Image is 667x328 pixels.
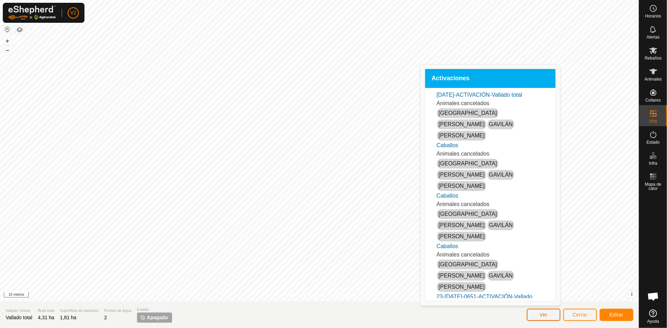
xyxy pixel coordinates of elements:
[436,243,458,249] a: Caballos
[645,56,661,61] font: Rebaños
[438,233,485,239] a: [PERSON_NAME]
[647,140,660,145] font: Estado
[610,312,624,317] font: Editar
[573,312,588,317] font: Cerrar
[436,142,458,148] a: Caballos
[8,6,56,20] img: Logotipo de Gallagher
[283,293,324,298] font: Política de Privacidad
[3,37,12,45] button: +
[645,98,661,103] font: Collares
[38,308,54,313] font: Área total
[6,46,9,54] font: –
[489,222,513,228] a: GAVILÁN
[438,110,497,116] a: [GEOGRAPHIC_DATA]
[639,307,667,326] a: Ayuda
[332,293,356,298] font: Contáctanos
[38,315,54,320] font: 4,31 ha
[643,286,664,307] a: Chat abierto
[489,121,513,127] a: GAVILÁN
[15,26,24,34] button: Capas del Mapa
[628,291,636,298] button: i
[6,37,9,45] font: +
[70,10,76,15] font: V2
[283,292,324,299] a: Política de Privacidad
[647,35,660,40] font: Alertas
[540,312,548,317] font: Ver
[436,252,489,258] font: Animales cancelados
[436,294,532,308] a: 23-[DATE]-0651-ACTIVACIÓN-Vallado total
[631,291,633,297] font: i
[600,309,633,321] button: Editar
[104,315,107,320] font: 2
[438,284,485,290] a: [PERSON_NAME]
[438,183,485,189] a: [PERSON_NAME]
[438,160,497,166] a: [GEOGRAPHIC_DATA]
[137,307,149,312] font: Estado
[489,172,513,178] a: GAVILÁN
[3,46,12,54] button: –
[104,308,131,313] font: Puntos de Agua
[431,75,470,82] font: Activaciones
[147,315,168,320] font: Apagado
[436,151,489,157] font: Animales cancelados
[563,309,597,321] button: Cerrar
[649,119,657,124] font: VVs
[649,161,657,166] font: Infra
[436,201,489,207] font: Animales cancelados
[60,315,76,320] font: 1,81 ha
[438,222,485,228] a: [PERSON_NAME]
[3,25,12,34] button: Restablecer mapa
[332,292,356,299] a: Contáctanos
[438,261,497,267] a: [GEOGRAPHIC_DATA]
[645,77,662,82] font: Animales
[489,273,513,279] a: GAVILÁN
[436,92,522,98] a: [DATE]-ACTIVACIÓN-Vallado total
[438,132,485,138] a: [PERSON_NAME]
[6,308,30,313] font: Vallado Virtual
[140,315,145,320] img: apagar
[645,182,661,191] font: Mapa de calor
[647,319,659,324] font: Ayuda
[438,121,485,127] a: [PERSON_NAME]
[436,100,489,106] font: Animales cancelados
[438,273,485,279] a: [PERSON_NAME]
[436,193,458,199] a: Caballos
[438,211,497,217] a: [GEOGRAPHIC_DATA]
[6,315,32,320] font: Vallado total
[527,309,560,321] button: Ver
[438,172,485,178] a: [PERSON_NAME]
[60,308,98,313] font: Superficie de pastoreo
[645,14,661,19] font: Horarios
